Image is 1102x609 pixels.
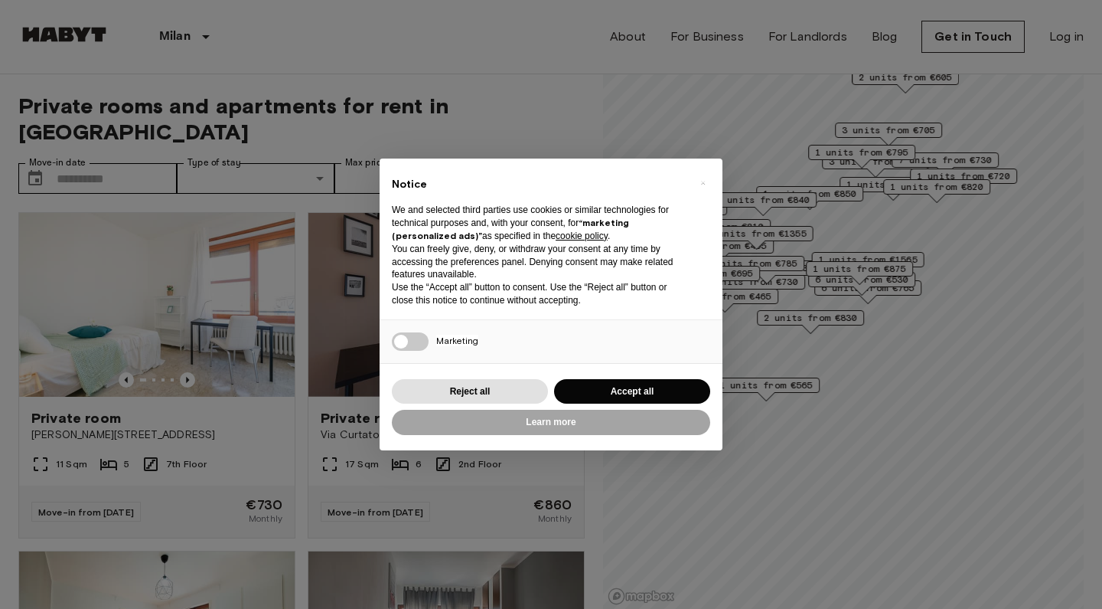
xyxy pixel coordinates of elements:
button: Learn more [392,410,710,435]
h2: Notice [392,177,686,192]
button: Reject all [392,379,548,404]
span: × [700,174,706,192]
p: We and selected third parties use cookies or similar technologies for technical purposes and, wit... [392,204,686,242]
button: Accept all [554,379,710,404]
span: Marketing [436,335,478,346]
strong: “marketing (personalized ads)” [392,217,629,241]
a: cookie policy [556,231,608,241]
button: Close this notice [690,171,715,195]
p: Use the “Accept all” button to consent. Use the “Reject all” button or close this notice to conti... [392,281,686,307]
p: You can freely give, deny, or withdraw your consent at any time by accessing the preferences pane... [392,243,686,281]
